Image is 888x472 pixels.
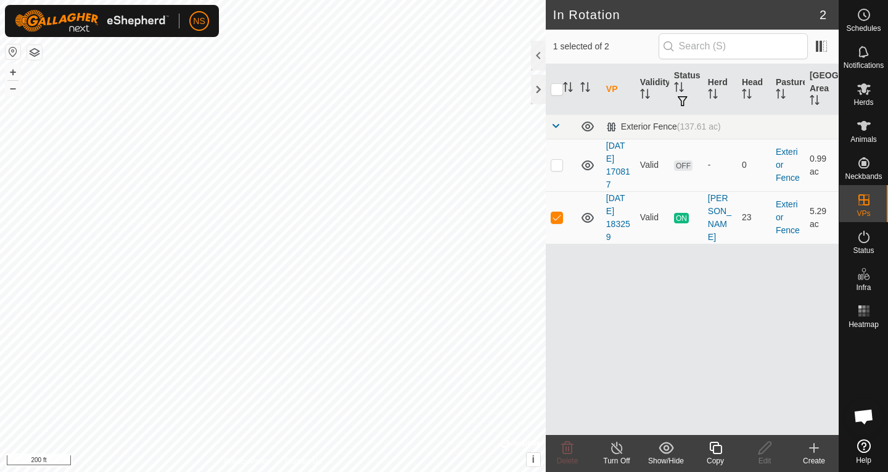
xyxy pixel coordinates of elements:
[839,434,888,469] a: Help
[703,64,737,115] th: Herd
[6,81,20,96] button: –
[742,91,752,101] p-sorticon: Activate to sort
[691,455,740,466] div: Copy
[606,193,630,242] a: [DATE] 183259
[776,199,800,235] a: Exterior Fence
[674,213,689,223] span: ON
[737,64,771,115] th: Head
[674,160,693,171] span: OFF
[789,455,839,466] div: Create
[845,398,882,435] div: Open chat
[844,62,884,69] span: Notifications
[845,173,882,180] span: Neckbands
[677,122,721,131] span: (137.61 ac)
[553,40,659,53] span: 1 selected of 2
[805,64,839,115] th: [GEOGRAPHIC_DATA] Area
[532,454,535,465] span: i
[850,136,877,143] span: Animals
[659,33,808,59] input: Search (S)
[771,64,805,115] th: Pasture
[669,64,703,115] th: Status
[580,84,590,94] p-sorticon: Activate to sort
[6,44,20,59] button: Reset Map
[805,191,839,244] td: 5.29 ac
[846,25,881,32] span: Schedules
[606,122,721,132] div: Exterior Fence
[606,141,630,189] a: [DATE] 170817
[553,7,820,22] h2: In Rotation
[853,99,873,106] span: Herds
[635,64,669,115] th: Validity
[15,10,169,32] img: Gallagher Logo
[856,284,871,291] span: Infra
[27,45,42,60] button: Map Layers
[557,457,578,465] span: Delete
[6,65,20,80] button: +
[737,191,771,244] td: 23
[193,15,205,28] span: NS
[635,191,669,244] td: Valid
[563,84,573,94] p-sorticon: Activate to sort
[592,455,641,466] div: Turn Off
[708,192,732,244] div: [PERSON_NAME]
[641,455,691,466] div: Show/Hide
[820,6,826,24] span: 2
[810,97,820,107] p-sorticon: Activate to sort
[527,453,540,466] button: i
[708,159,732,172] div: -
[740,455,789,466] div: Edit
[708,91,718,101] p-sorticon: Activate to sort
[776,91,786,101] p-sorticon: Activate to sort
[224,456,270,467] a: Privacy Policy
[635,139,669,191] td: Valid
[805,139,839,191] td: 0.99 ac
[737,139,771,191] td: 0
[674,84,684,94] p-sorticon: Activate to sort
[640,91,650,101] p-sorticon: Activate to sort
[285,456,321,467] a: Contact Us
[853,247,874,254] span: Status
[856,457,871,464] span: Help
[857,210,870,217] span: VPs
[601,64,635,115] th: VP
[776,147,800,183] a: Exterior Fence
[849,321,879,328] span: Heatmap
